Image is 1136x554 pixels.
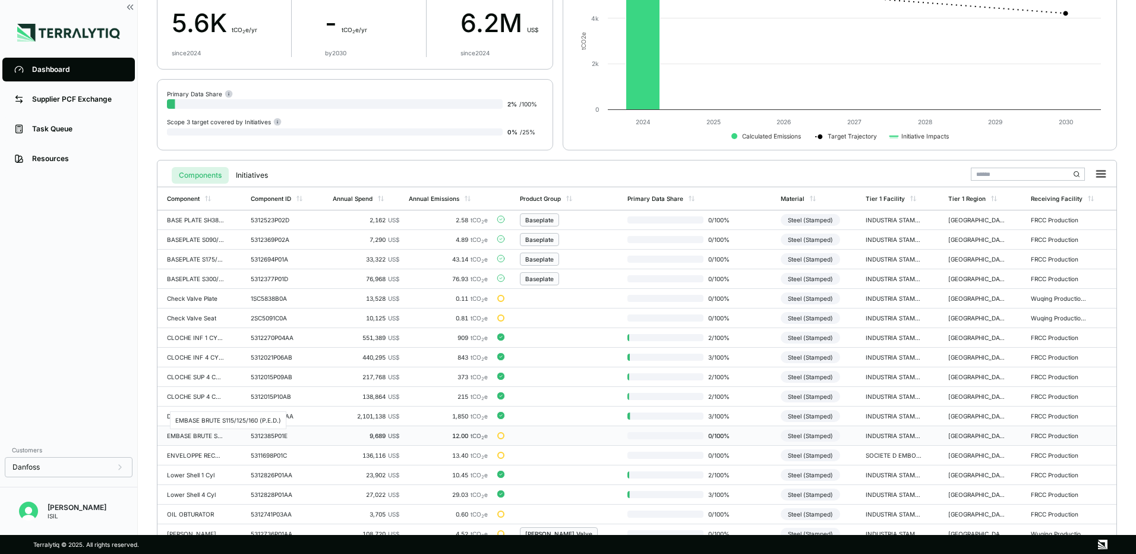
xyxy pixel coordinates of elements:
span: US$ [388,236,399,243]
div: INDUSTRIA STAMPAGGIO IMBUTITURA [PERSON_NAME] - [GEOGRAPHIC_DATA] [866,413,923,420]
div: Steel (Stamped) [781,234,840,245]
div: 4.52 [409,530,488,537]
div: 373 [409,373,488,380]
text: 2029 [988,118,1002,125]
sub: 2 [481,455,484,460]
div: 5.6K [172,4,257,42]
text: 2030 [1058,118,1072,125]
div: Steel (Stamped) [781,489,840,501]
div: Baseplate [525,256,554,263]
div: Component ID [251,195,291,202]
sub: 2 [481,278,484,284]
text: 2025 [706,118,720,125]
sub: 2 [481,533,484,539]
div: 2.58 [409,216,488,224]
span: US$ [388,511,399,518]
div: - [325,4,392,42]
span: 2 / 100 % [703,393,741,400]
div: [GEOGRAPHIC_DATA] [948,393,1005,400]
div: 5312015P09AB [251,373,308,380]
span: US$ [388,452,399,459]
div: Steel (Stamped) [781,273,840,285]
div: FRCC Production [1031,491,1088,498]
div: Scope 3 target covered by Initiatives [167,117,282,126]
div: BASEPLATE S300/240 [167,275,224,282]
div: Steel (Stamped) [781,371,840,383]
div: 136,116 [333,452,399,459]
div: 215 [409,393,488,400]
div: 1,850 [409,413,488,420]
div: FRCC Production [1031,452,1088,459]
div: [GEOGRAPHIC_DATA] [948,275,1005,282]
div: Supplier PCF Exchange [32,95,123,104]
span: 2 / 100 % [703,334,741,341]
div: 3,705 [333,511,399,518]
div: Steel (Stamped) [781,508,840,520]
div: Baseplate [525,275,554,282]
div: Check Valve Seat [167,314,224,322]
div: [GEOGRAPHIC_DATA] [948,314,1005,322]
div: FRCC Production [1031,413,1088,420]
span: 2 / 100 % [703,373,741,380]
span: US$ [388,471,399,479]
div: 13.40 [409,452,488,459]
div: 5312736P01AA [251,530,308,537]
span: US$ [388,314,399,322]
div: Steel (Stamped) [781,469,840,481]
div: 2SC5091C0A [251,314,308,322]
tspan: 2 [579,36,586,39]
div: 13,528 [333,295,399,302]
div: Steel (Stamped) [781,528,840,540]
div: INDUSTRIA STAMPAGGIO IMBUTITURA [PERSON_NAME] - [GEOGRAPHIC_DATA] [866,334,923,341]
div: 33,322 [333,256,399,263]
button: Initiatives [229,167,275,184]
span: US$ [388,393,399,400]
div: FRCC Production [1031,275,1088,282]
sub: 2 [352,29,355,34]
div: 43.14 [409,256,488,263]
div: Task Queue [32,124,123,134]
sub: 2 [481,298,484,303]
span: tCO e [471,354,488,361]
span: 0 / 100 % [703,511,741,518]
div: FRCC Production [1031,393,1088,400]
text: Target Trajectory [828,133,877,140]
sub: 2 [481,514,484,519]
span: tCO e [471,236,488,243]
div: Wuqing Production CNCO F [1031,314,1088,322]
div: 5312694P01A [251,256,308,263]
div: 1SC5838B0A [251,295,308,302]
span: US$ [388,373,399,380]
div: 23,902 [333,471,399,479]
div: Dashboard [32,65,123,74]
span: 0 / 100 % [703,275,741,282]
span: 3 / 100 % [703,413,741,420]
div: Lower Shell 4 Cyl [167,491,224,498]
div: FRCC Production [1031,471,1088,479]
div: Steel (Stamped) [781,430,840,442]
div: OIL OBTURATOR [167,511,224,518]
span: 0 / 100 % [703,314,741,322]
img: Logo [17,24,120,42]
div: [GEOGRAPHIC_DATA] [948,413,1005,420]
sub: 2 [481,219,484,225]
div: INDUSTRIA STAMPAGGIO IMBUTITURA [PERSON_NAME] - [GEOGRAPHIC_DATA] [866,256,923,263]
div: since 2024 [172,49,201,56]
span: US$ [527,26,538,33]
div: Tier 1 Region [948,195,986,202]
div: INDUSTRIA STAMPAGGIO IMBUTITURA [PERSON_NAME] - [GEOGRAPHIC_DATA] [866,216,923,224]
div: Lower Shell 1 Cyl [167,471,224,479]
span: tCO e [471,511,488,518]
span: US$ [388,216,399,224]
div: 0.60 [409,511,488,518]
div: EMBASE BRUTE S115/125/160 (P.E.D.) [170,411,286,429]
div: FRCC Production [1031,511,1088,518]
div: Material [781,195,804,202]
div: [PERSON_NAME] Valve stop [167,530,224,537]
span: Danfoss [12,462,40,472]
div: INDUSTRIA STAMPAGGIO IMBUTITURA [PERSON_NAME] - [GEOGRAPHIC_DATA] [866,373,923,380]
div: 12.00 [409,432,488,439]
div: FRCC Production [1031,373,1088,380]
span: tCO e [471,314,488,322]
sub: 2 [481,435,484,440]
